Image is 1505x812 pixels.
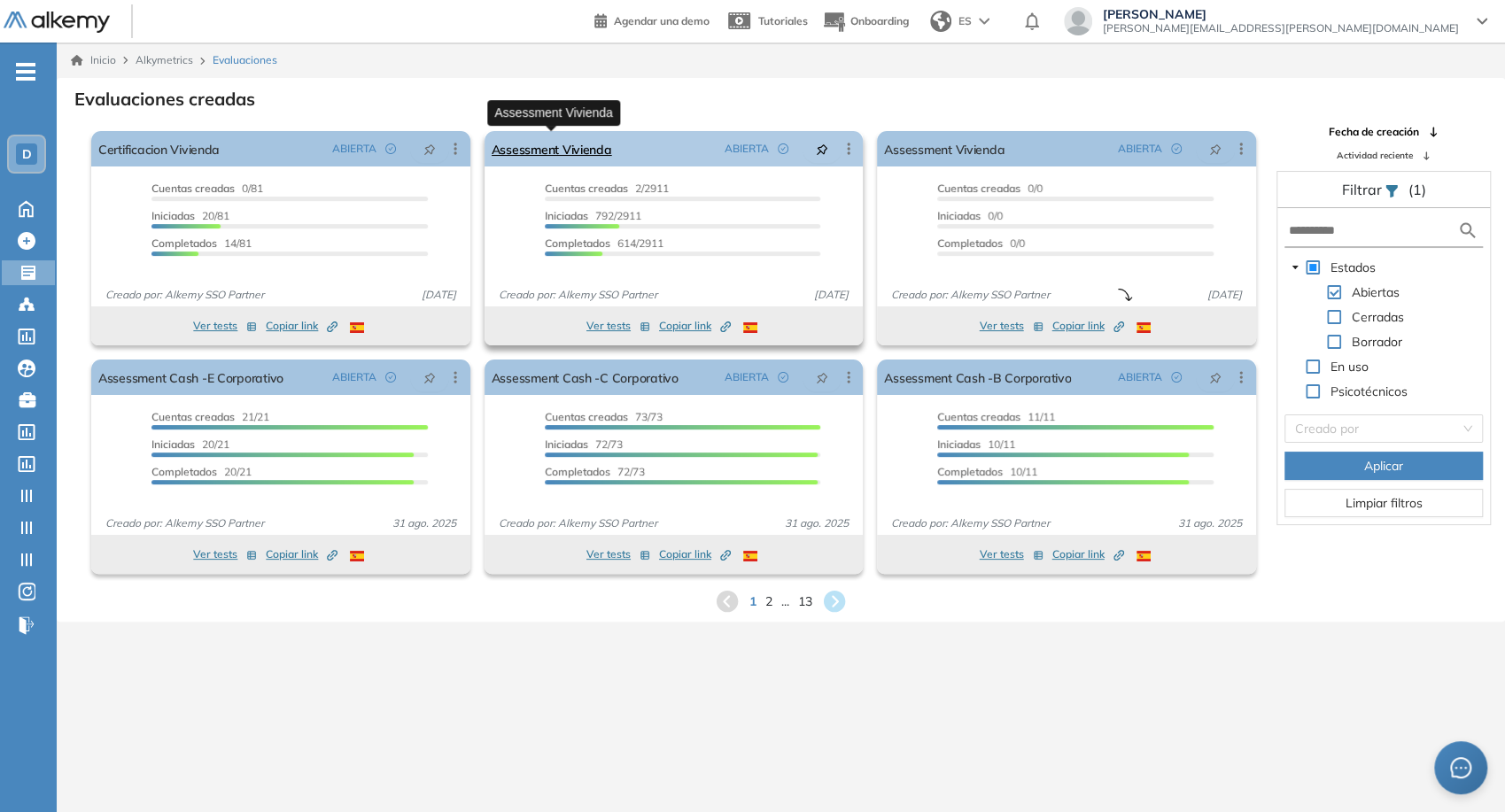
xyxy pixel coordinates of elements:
[545,437,623,451] span: 72/73
[136,53,193,66] span: Alkymetrics
[71,52,116,68] a: Inicio
[1284,489,1483,517] button: Limpiar filtros
[151,437,229,451] span: 20/21
[74,89,255,110] h3: Evaluaciones creadas
[151,465,217,478] span: Completados
[1327,257,1379,278] span: Estados
[659,544,731,565] button: Copiar link
[151,209,195,222] span: Iniciadas
[816,370,828,384] span: pushpin
[807,287,856,303] span: [DATE]
[980,315,1043,336] button: Ver tests
[492,131,612,166] a: Assessment Vivienda
[884,131,1005,166] a: Assessment Vivienda
[937,209,981,222] span: Iniciadas
[937,437,981,451] span: Iniciadas
[151,410,235,423] span: Cuentas creadas
[545,209,588,222] span: Iniciadas
[98,360,283,395] a: Assessment Cash -E Corporativo
[980,544,1043,565] button: Ver tests
[1408,179,1425,200] span: (1)
[594,9,710,30] a: Agendar una demo
[492,360,679,395] a: Assessment Cash -C Corporativo
[1330,359,1369,375] span: En uso
[743,322,757,333] img: ESP
[385,515,463,531] span: 31 ago. 2025
[266,546,337,562] span: Copiar link
[614,14,710,27] span: Agendar una demo
[1103,21,1459,35] span: [PERSON_NAME][EMAIL_ADDRESS][PERSON_NAME][DOMAIN_NAME]
[803,135,842,163] button: pushpin
[816,142,828,156] span: pushpin
[937,182,1043,195] span: 0/0
[151,410,269,423] span: 21/21
[332,141,376,157] span: ABIERTA
[415,287,463,303] span: [DATE]
[1352,309,1404,325] span: Cerradas
[725,369,769,385] span: ABIERTA
[937,236,1003,250] span: Completados
[781,592,789,611] span: ...
[1348,331,1406,352] span: Borrador
[213,52,277,68] span: Evaluaciones
[743,551,757,561] img: ESP
[1118,141,1162,157] span: ABIERTA
[350,551,364,561] img: ESP
[545,437,588,451] span: Iniciadas
[410,135,449,163] button: pushpin
[151,236,217,250] span: Completados
[850,14,909,27] span: Onboarding
[1118,369,1162,385] span: ABIERTA
[98,287,271,303] span: Creado por: Alkemy SSO Partner
[778,143,788,154] span: check-circle
[266,315,337,336] button: Copiar link
[1052,546,1124,562] span: Copiar link
[487,100,620,126] div: Assessment Vivienda
[545,236,610,250] span: Completados
[1348,306,1408,328] span: Cerradas
[1352,284,1400,300] span: Abiertas
[410,363,449,391] button: pushpin
[1330,259,1376,275] span: Estados
[1137,322,1151,333] img: ESP
[958,13,972,29] span: ES
[545,209,641,222] span: 792/2911
[659,315,731,336] button: Copiar link
[803,363,842,391] button: pushpin
[659,546,731,562] span: Copiar link
[778,515,856,531] span: 31 ago. 2025
[1052,544,1124,565] button: Copiar link
[151,236,252,250] span: 14/81
[937,209,1003,222] span: 0/0
[545,410,628,423] span: Cuentas creadas
[1348,282,1403,303] span: Abiertas
[884,287,1057,303] span: Creado por: Alkemy SSO Partner
[937,410,1055,423] span: 11/11
[151,182,263,195] span: 0/81
[545,465,610,478] span: Completados
[385,143,396,154] span: check-circle
[979,18,989,25] img: arrow
[193,315,257,336] button: Ver tests
[937,465,1037,478] span: 10/11
[1341,181,1385,198] span: Filtrar
[1364,456,1403,476] span: Aplicar
[1171,515,1249,531] span: 31 ago. 2025
[1345,493,1422,513] span: Limpiar filtros
[1196,135,1235,163] button: pushpin
[151,437,195,451] span: Iniciadas
[1196,363,1235,391] button: pushpin
[1291,263,1299,272] span: caret-down
[16,70,35,73] i: -
[937,465,1003,478] span: Completados
[98,515,271,531] span: Creado por: Alkemy SSO Partner
[725,141,769,157] span: ABIERTA
[1284,452,1483,480] button: Aplicar
[659,318,731,334] span: Copiar link
[492,515,664,531] span: Creado por: Alkemy SSO Partner
[385,372,396,383] span: check-circle
[586,544,650,565] button: Ver tests
[1337,149,1413,162] span: Actividad reciente
[492,287,664,303] span: Creado por: Alkemy SSO Partner
[22,147,32,161] span: D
